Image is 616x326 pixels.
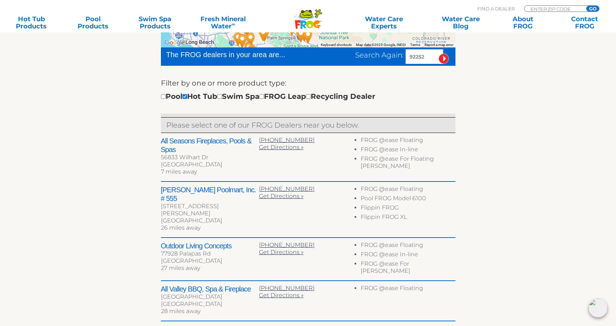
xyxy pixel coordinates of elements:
[321,42,352,47] button: Keyboard shortcuts
[437,15,485,30] a: Water CareBlog
[241,39,257,58] div: Leslie's Poolmart, Inc. # 940 - 66 miles away.
[161,242,259,250] h2: Outdoor Living Concepts
[232,21,235,27] sup: ∞
[163,38,186,47] img: Google
[234,31,251,51] div: Dolphin Pool & Spa Centers - 67 miles away.
[230,29,246,49] div: Aloha Leisure Inc - 70 miles away.
[166,119,450,131] p: Please select one of our FROG Dealers near you below.
[161,308,200,314] span: 28 miles away
[255,25,272,44] div: Valley Pool & Spa Supply - 49 miles away.
[259,292,304,299] a: Get Directions »
[499,15,547,30] a: AboutFROG
[161,300,259,308] div: [GEOGRAPHIC_DATA]
[161,203,259,217] div: [STREET_ADDRESS][PERSON_NAME]
[361,260,455,277] li: FROG @ease For [PERSON_NAME]
[410,43,420,47] a: Terms (opens in new tab)
[361,204,455,213] li: Flippin FROG
[131,15,179,30] a: Swim SpaProducts
[530,6,578,12] input: Zip Code Form
[161,161,259,168] div: [GEOGRAPHIC_DATA]
[161,217,259,224] div: [GEOGRAPHIC_DATA]
[161,154,259,161] div: 56833 Wilhart Dr
[259,249,304,256] a: Get Directions »
[439,54,449,64] input: Submit
[166,49,311,60] div: The FROG dealers in your area are...
[259,285,315,291] a: [PHONE_NUMBER]
[161,185,259,203] h2: [PERSON_NAME] Poolmart, Inc. # 555
[244,42,260,61] div: Leslie's Poolmart Inc # 408 - 66 miles away.
[356,43,406,47] span: Map data ©2025 Google, INEGI
[361,185,455,195] li: FROG @ease Floating
[249,45,265,64] div: Leslie's Poolmart, Inc. # 594 - 65 miles away.
[161,91,375,102] div: Pool Hot Tub Swim Spa FROG Leap Recycling Dealer
[259,144,304,151] a: Get Directions »
[361,137,455,146] li: FROG @ease Floating
[561,15,609,30] a: ContactFROG
[259,137,315,143] a: [PHONE_NUMBER]
[161,137,259,154] h2: All Seasons Fireplaces, Pools & Spas
[477,5,515,12] p: Find A Dealer
[259,193,304,199] a: Get Directions »
[241,40,258,59] div: Valley Hot Spring Spas - Murrieta - 66 miles away.
[586,6,599,12] input: GO
[293,26,309,45] div: Leslie's Poolmart Inc # 257 - 30 miles away.
[161,250,259,257] div: 77928 Palapas Rd
[161,285,259,293] h2: All Valley BBQ, Spa & Fireplace
[589,299,607,317] img: openIcon
[361,195,455,204] li: Pool FROG Model 6100
[300,27,316,46] div: Leslie's Poolmart, Inc. # 468 - 31 miles away.
[161,293,259,300] div: [GEOGRAPHIC_DATA]
[259,242,315,248] a: [PHONE_NUMBER]
[161,257,259,265] div: [GEOGRAPHIC_DATA]
[161,265,200,271] span: 27 miles away
[361,251,455,260] li: FROG @ease In-line
[242,30,259,49] div: Leslie's Poolmart, Inc. # 856 - 60 miles away.
[355,51,404,59] span: Search Again:
[244,43,260,63] div: Valley Hot Spring Spas - Temecula - 67 miles away.
[361,146,455,155] li: FROG @ease In-line
[259,185,315,192] a: [PHONE_NUMBER]
[241,40,257,59] div: CalWest Resort Living - 67 miles away.
[361,242,455,251] li: FROG @ease Floating
[161,224,200,231] span: 26 miles away
[193,15,253,30] a: Fresh MineralWater∞
[361,213,455,223] li: Flippin FROG XL
[345,15,423,30] a: Water CareExperts
[69,15,117,30] a: PoolProducts
[161,77,286,89] label: Filter by one or more product type:
[257,24,273,44] div: Leslie's Poolmart, Inc. # 443 - 47 miles away.
[161,168,197,175] span: 7 miles away
[425,43,453,47] a: Report a map error
[361,285,455,294] li: FROG @ease Floating
[7,15,55,30] a: Hot TubProducts
[361,155,455,172] li: FROG @ease For Floating [PERSON_NAME]
[163,38,186,47] a: Open this area in Google Maps (opens a new window)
